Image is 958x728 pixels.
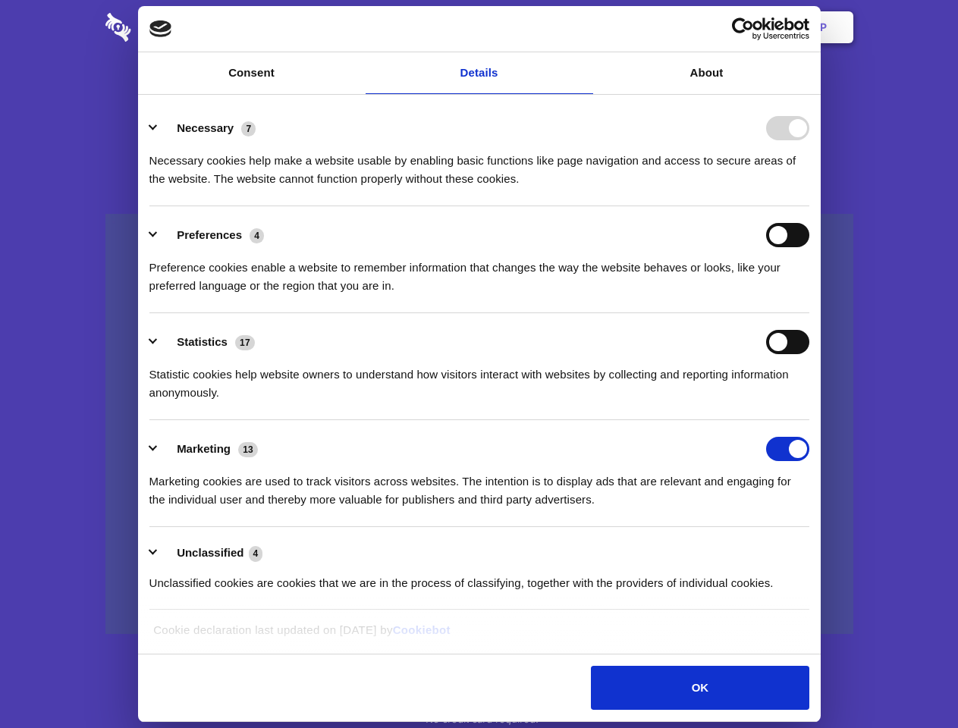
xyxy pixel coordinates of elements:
a: Details [366,52,593,94]
a: Cookiebot [393,623,451,636]
button: Unclassified (4) [149,544,272,563]
a: Usercentrics Cookiebot - opens in a new window [677,17,809,40]
span: 4 [249,546,263,561]
button: Necessary (7) [149,116,265,140]
a: Consent [138,52,366,94]
button: Statistics (17) [149,330,265,354]
a: Contact [615,4,685,51]
div: Marketing cookies are used to track visitors across websites. The intention is to display ads tha... [149,461,809,509]
a: About [593,52,821,94]
span: 4 [250,228,264,243]
img: logo [149,20,172,37]
img: logo-wordmark-white-trans-d4663122ce5f474addd5e946df7df03e33cb6a1c49d2221995e7729f52c070b2.svg [105,13,235,42]
iframe: Drift Widget Chat Controller [882,652,940,710]
button: Marketing (13) [149,437,268,461]
a: Wistia video thumbnail [105,214,853,635]
div: Unclassified cookies are cookies that we are in the process of classifying, together with the pro... [149,563,809,592]
div: Cookie declaration last updated on [DATE] by [142,621,816,651]
span: 13 [238,442,258,457]
span: 7 [241,121,256,136]
button: OK [591,666,809,710]
label: Preferences [177,228,242,241]
h1: Eliminate Slack Data Loss. [105,68,853,123]
label: Necessary [177,121,234,134]
a: Pricing [445,4,511,51]
a: Login [688,4,754,51]
div: Preference cookies enable a website to remember information that changes the way the website beha... [149,247,809,295]
div: Statistic cookies help website owners to understand how visitors interact with websites by collec... [149,354,809,402]
label: Statistics [177,335,228,348]
label: Marketing [177,442,231,455]
div: Necessary cookies help make a website usable by enabling basic functions like page navigation and... [149,140,809,188]
button: Preferences (4) [149,223,274,247]
h4: Auto-redaction of sensitive data, encrypted data sharing and self-destructing private chats. Shar... [105,138,853,188]
span: 17 [235,335,255,350]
